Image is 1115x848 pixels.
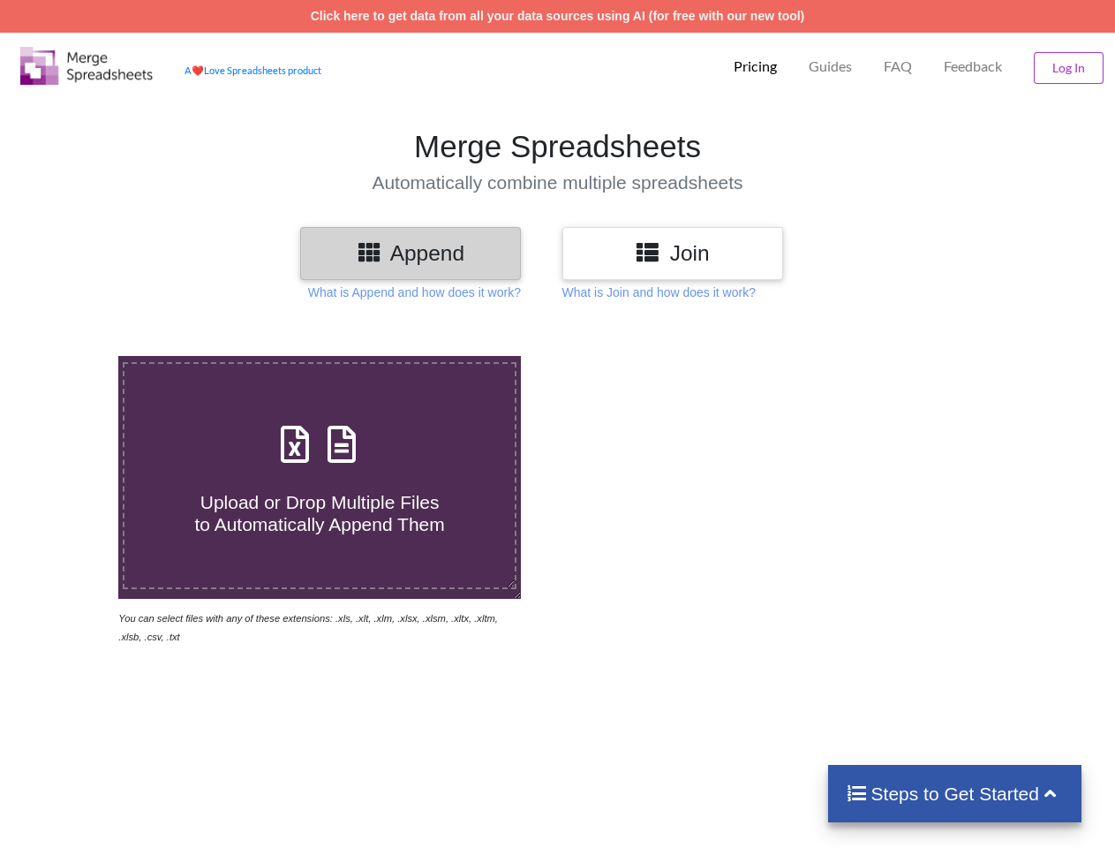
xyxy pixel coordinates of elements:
h4: Steps to Get Started [846,783,1064,805]
a: Click here to get data from all your data sources using AI (for free with our new tool) [311,9,805,23]
span: Upload or Drop Multiple Files to Automatically Append Them [194,492,444,534]
p: Guides [809,57,852,76]
h3: Append [313,240,508,266]
i: You can select files with any of these extensions: .xls, .xlt, .xlm, .xlsx, .xlsm, .xltx, .xltm, ... [118,613,498,642]
span: heart [192,64,204,76]
img: Logo.png [20,47,153,85]
span: Feedback [944,59,1002,73]
p: Pricing [734,57,777,76]
a: AheartLove Spreadsheets product [185,64,321,76]
p: FAQ [884,57,912,76]
h3: Join [576,240,770,266]
p: What is Append and how does it work? [308,284,521,301]
button: Log In [1034,52,1104,84]
p: What is Join and how does it work? [562,284,756,301]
